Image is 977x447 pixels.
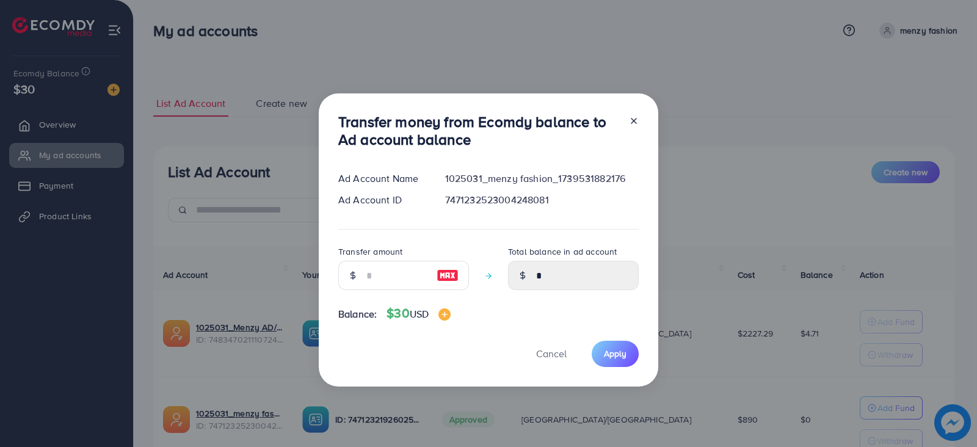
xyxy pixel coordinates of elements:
h3: Transfer money from Ecomdy balance to Ad account balance [338,113,619,148]
button: Cancel [521,341,582,367]
div: 1025031_menzy fashion_1739531882176 [435,172,648,186]
div: 7471232523004248081 [435,193,648,207]
span: Cancel [536,347,567,360]
div: Ad Account Name [329,172,435,186]
label: Transfer amount [338,245,402,258]
button: Apply [592,341,639,367]
span: Balance: [338,307,377,321]
div: Ad Account ID [329,193,435,207]
span: Apply [604,347,627,360]
img: image [437,268,459,283]
label: Total balance in ad account [508,245,617,258]
span: USD [410,307,429,321]
h4: $30 [387,306,451,321]
img: image [438,308,451,321]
